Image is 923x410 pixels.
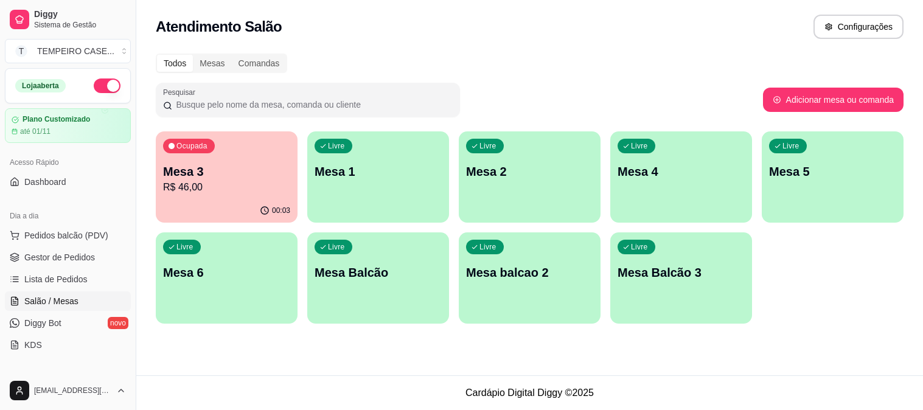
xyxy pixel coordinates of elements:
[94,78,120,93] button: Alterar Status
[24,251,95,263] span: Gestor de Pedidos
[136,375,923,410] footer: Cardápio Digital Diggy © 2025
[5,369,131,389] div: Catálogo
[5,5,131,34] a: DiggySistema de Gestão
[193,55,231,72] div: Mesas
[5,335,131,355] a: KDS
[479,141,496,151] p: Livre
[5,376,131,405] button: [EMAIL_ADDRESS][DOMAIN_NAME]
[5,153,131,172] div: Acesso Rápido
[610,131,752,223] button: LivreMesa 4
[315,163,442,180] p: Mesa 1
[631,242,648,252] p: Livre
[5,269,131,289] a: Lista de Pedidos
[24,317,61,329] span: Diggy Bot
[307,232,449,324] button: LivreMesa Balcão
[163,87,200,97] label: Pesquisar
[15,79,66,92] div: Loja aberta
[5,313,131,333] a: Diggy Botnovo
[163,264,290,281] p: Mesa 6
[5,206,131,226] div: Dia a dia
[15,45,27,57] span: T
[328,141,345,151] p: Livre
[762,131,904,223] button: LivreMesa 5
[5,172,131,192] a: Dashboard
[24,176,66,188] span: Dashboard
[157,55,193,72] div: Todos
[156,232,298,324] button: LivreMesa 6
[23,115,90,124] article: Plano Customizado
[172,99,453,111] input: Pesquisar
[618,264,745,281] p: Mesa Balcão 3
[5,248,131,267] a: Gestor de Pedidos
[315,264,442,281] p: Mesa Balcão
[763,88,904,112] button: Adicionar mesa ou comanda
[272,206,290,215] p: 00:03
[24,273,88,285] span: Lista de Pedidos
[328,242,345,252] p: Livre
[307,131,449,223] button: LivreMesa 1
[24,229,108,241] span: Pedidos balcão (PDV)
[610,232,752,324] button: LivreMesa Balcão 3
[466,264,593,281] p: Mesa balcao 2
[156,131,298,223] button: OcupadaMesa 3R$ 46,0000:03
[34,20,126,30] span: Sistema de Gestão
[631,141,648,151] p: Livre
[618,163,745,180] p: Mesa 4
[5,226,131,245] button: Pedidos balcão (PDV)
[176,141,207,151] p: Ocupada
[459,232,601,324] button: LivreMesa balcao 2
[20,127,51,136] article: até 01/11
[479,242,496,252] p: Livre
[466,163,593,180] p: Mesa 2
[163,163,290,180] p: Mesa 3
[5,108,131,143] a: Plano Customizadoaté 01/11
[34,386,111,395] span: [EMAIL_ADDRESS][DOMAIN_NAME]
[34,9,126,20] span: Diggy
[232,55,287,72] div: Comandas
[156,17,282,36] h2: Atendimento Salão
[813,15,904,39] button: Configurações
[24,339,42,351] span: KDS
[163,180,290,195] p: R$ 46,00
[782,141,799,151] p: Livre
[5,291,131,311] a: Salão / Mesas
[24,295,78,307] span: Salão / Mesas
[37,45,114,57] div: TEMPEIRO CASE ...
[459,131,601,223] button: LivreMesa 2
[5,39,131,63] button: Select a team
[176,242,193,252] p: Livre
[769,163,896,180] p: Mesa 5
